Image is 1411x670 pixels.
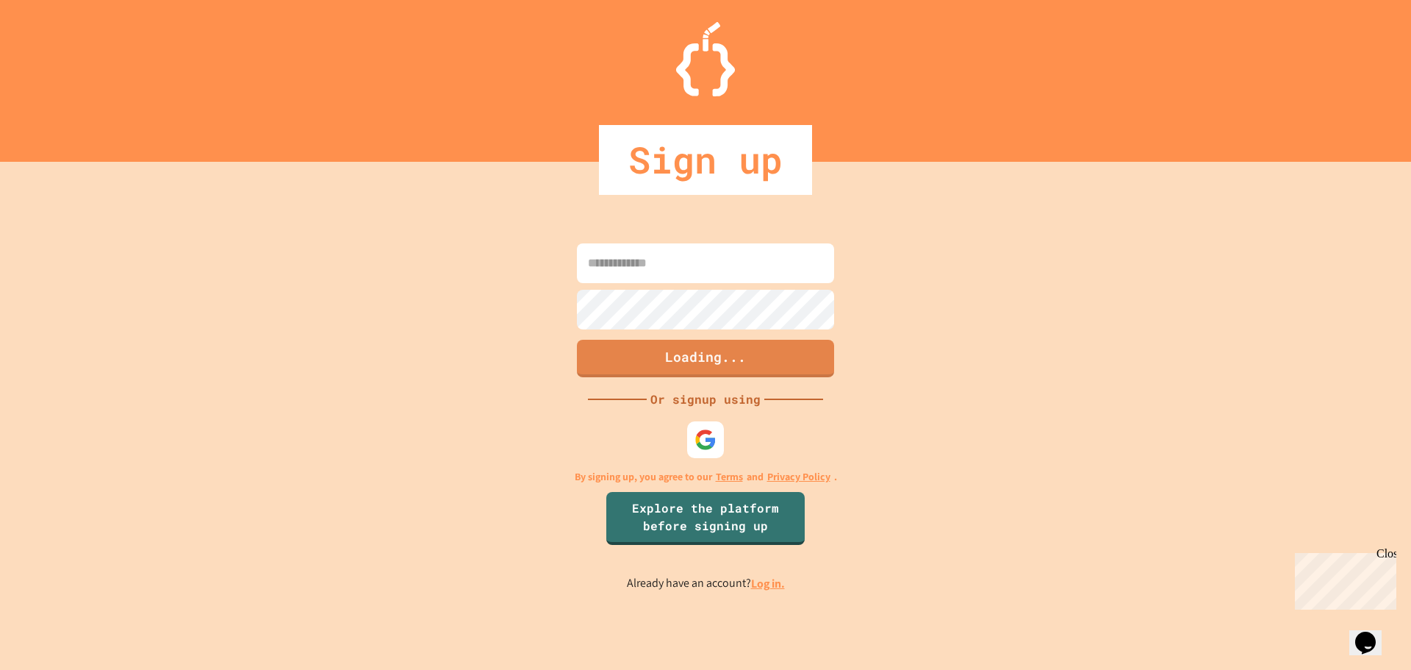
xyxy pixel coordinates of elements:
img: google-icon.svg [694,429,717,451]
img: Logo.svg [676,22,735,96]
button: Loading... [577,340,834,377]
div: Chat with us now!Close [6,6,101,93]
p: By signing up, you agree to our and . [575,469,837,485]
iframe: chat widget [1349,611,1396,655]
iframe: chat widget [1289,547,1396,610]
div: Sign up [599,125,812,195]
div: Or signup using [647,391,764,408]
a: Explore the platform before signing up [606,492,805,545]
a: Privacy Policy [767,469,830,485]
a: Log in. [751,576,785,591]
p: Already have an account? [627,574,785,593]
a: Terms [716,469,743,485]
